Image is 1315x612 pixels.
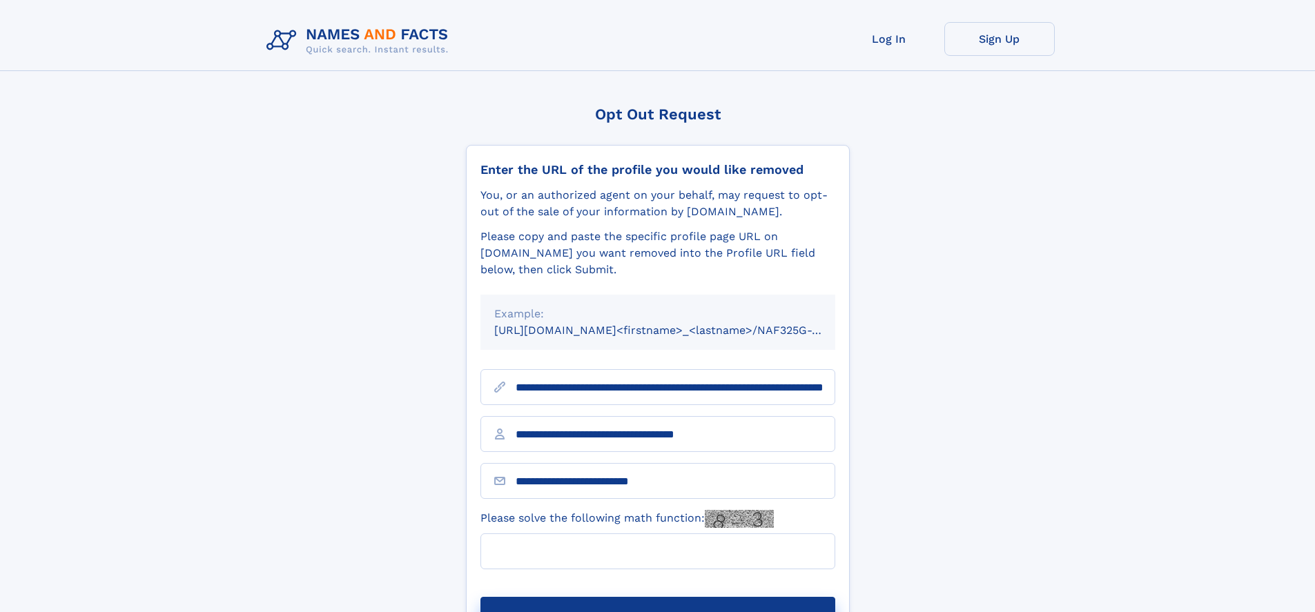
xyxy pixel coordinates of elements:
div: You, or an authorized agent on your behalf, may request to opt-out of the sale of your informatio... [480,187,835,220]
a: Log In [834,22,944,56]
div: Example: [494,306,821,322]
img: Logo Names and Facts [261,22,460,59]
small: [URL][DOMAIN_NAME]<firstname>_<lastname>/NAF325G-xxxxxxxx [494,324,861,337]
a: Sign Up [944,22,1055,56]
div: Please copy and paste the specific profile page URL on [DOMAIN_NAME] you want removed into the Pr... [480,228,835,278]
label: Please solve the following math function: [480,510,774,528]
div: Enter the URL of the profile you would like removed [480,162,835,177]
div: Opt Out Request [466,106,850,123]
